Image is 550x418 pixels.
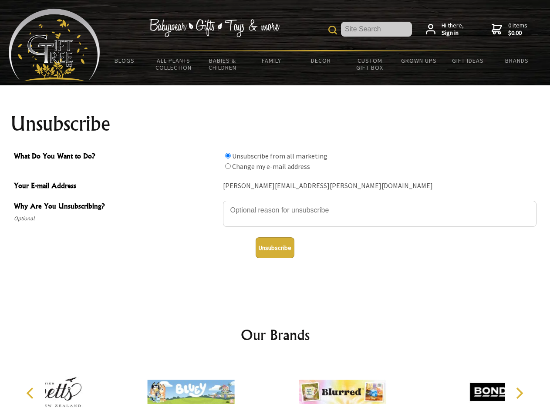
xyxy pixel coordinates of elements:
input: What Do You Want to Do? [225,163,231,169]
h1: Unsubscribe [10,113,540,134]
label: Unsubscribe from all marketing [232,152,327,160]
span: Hi there, [442,22,464,37]
a: Family [247,51,297,70]
span: Optional [14,213,219,224]
a: Babies & Children [198,51,247,77]
a: All Plants Collection [149,51,199,77]
textarea: Why Are You Unsubscribing? [223,201,537,227]
div: [PERSON_NAME][EMAIL_ADDRESS][PERSON_NAME][DOMAIN_NAME] [223,179,537,193]
a: Gift Ideas [443,51,493,70]
img: Babywear - Gifts - Toys & more [149,19,280,37]
strong: Sign in [442,29,464,37]
img: Babyware - Gifts - Toys and more... [9,9,100,81]
input: What Do You Want to Do? [225,153,231,158]
button: Previous [22,384,41,403]
button: Unsubscribe [256,237,294,258]
h2: Our Brands [17,324,533,345]
span: What Do You Want to Do? [14,151,219,163]
span: 0 items [508,21,527,37]
button: Next [510,384,529,403]
img: product search [328,26,337,34]
span: Why Are You Unsubscribing? [14,201,219,213]
input: Site Search [341,22,412,37]
a: Decor [296,51,345,70]
a: Brands [493,51,542,70]
a: Hi there,Sign in [426,22,464,37]
span: Your E-mail Address [14,180,219,193]
a: Custom Gift Box [345,51,395,77]
a: Grown Ups [394,51,443,70]
strong: $0.00 [508,29,527,37]
label: Change my e-mail address [232,162,310,171]
a: BLOGS [100,51,149,70]
a: 0 items$0.00 [492,22,527,37]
